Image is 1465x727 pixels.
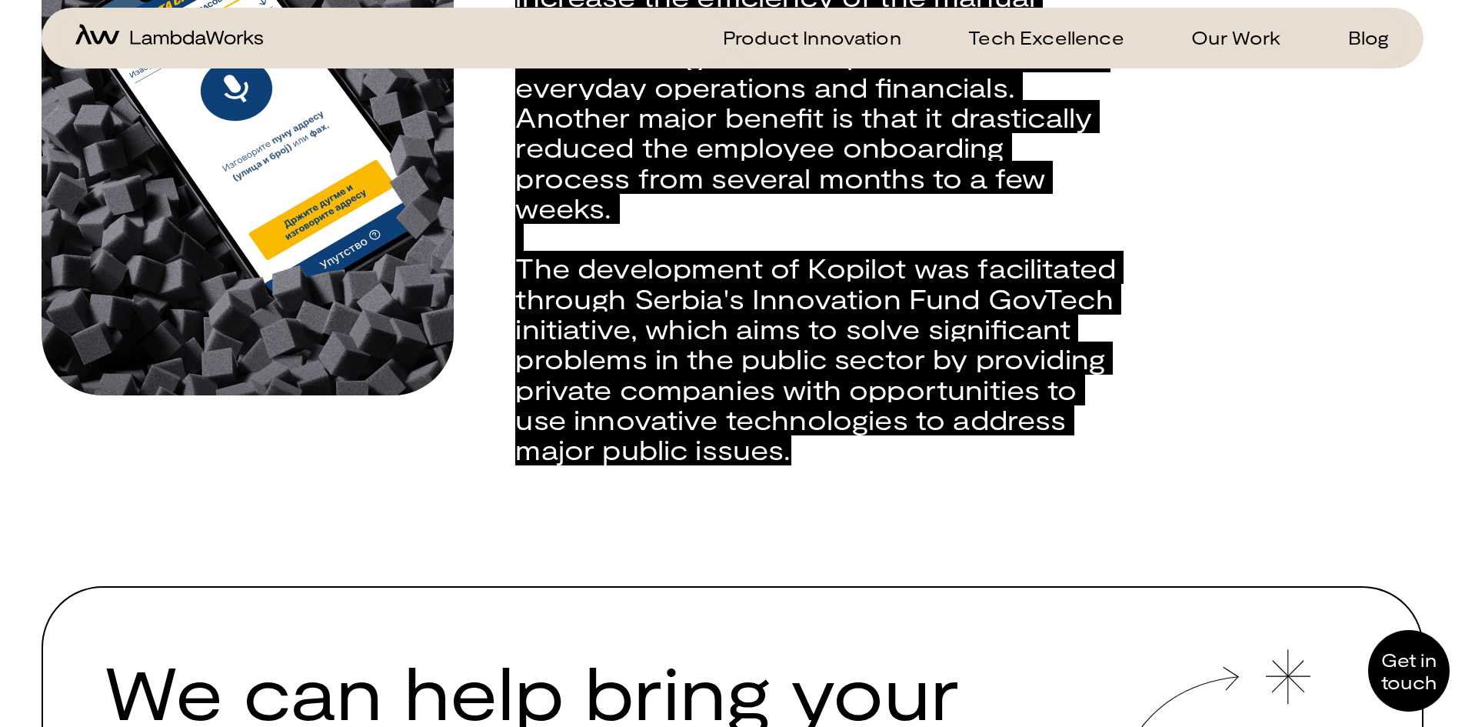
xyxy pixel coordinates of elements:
a: Product Innovation [704,26,901,48]
a: Blog [1330,26,1390,48]
div: The development of Kopilot was facilitated through Serbia's Innovation Fund GovTech initiative, w... [515,252,1125,494]
a: home-icon [75,24,263,51]
p: Blog [1348,26,1390,48]
p: Our Work [1191,26,1280,48]
p: Tech Excellence [968,26,1124,48]
a: Our Work [1173,26,1280,48]
a: Tech Excellence [950,26,1124,48]
p: Product Innovation [723,26,901,48]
